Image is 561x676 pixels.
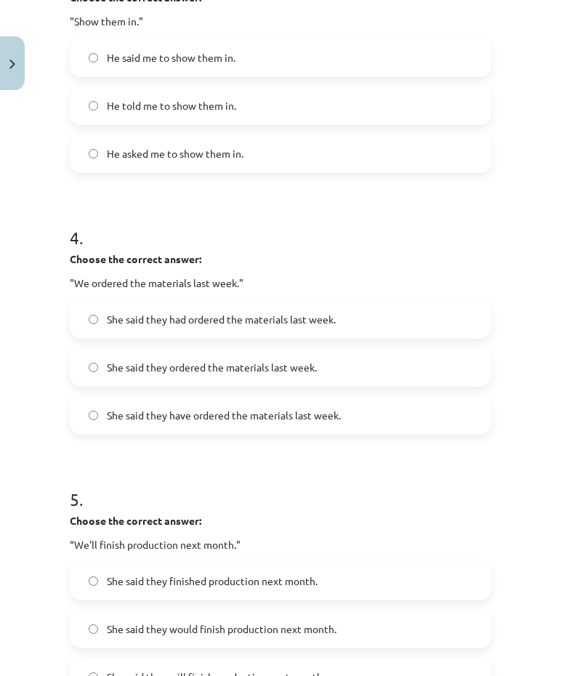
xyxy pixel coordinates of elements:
h1: 5 . [70,464,491,509]
p: "We ordered the materials last week." [70,275,491,291]
input: She said they ordered the materials last week. [89,363,98,372]
span: She said they finished production next month. [107,574,318,589]
strong: Choose the correct answer: [70,252,201,265]
span: She said they have ordered the materials last week. [107,408,341,423]
span: She said they ordered the materials last week. [107,360,317,375]
span: She said they had ordered the materials last week. [107,312,336,327]
input: She said they finished production next month. [89,576,98,586]
p: "Show them in." [70,14,491,29]
input: She said they have ordered the materials last week. [89,411,98,420]
input: He asked me to show them in. [89,149,98,158]
input: He said me to show them in. [89,53,98,63]
h1: 4 . [70,202,491,247]
span: She said they would finish production next month. [107,621,336,637]
strong: Choose the correct answer: [70,514,201,527]
span: He asked me to show them in. [107,146,243,161]
span: He told me to show them in. [107,98,236,113]
p: “We'll finish production next month." [70,537,491,552]
input: She said they had ordered the materials last week. [89,315,98,324]
img: icon-close-lesson-0947bae3869378f0d4975bcd49f059093ad1ed9edebbc8119c70593378902aed.svg [9,60,15,69]
input: He told me to show them in. [89,101,98,110]
span: He said me to show them in. [107,50,235,65]
input: She said they would finish production next month. [89,624,98,634]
